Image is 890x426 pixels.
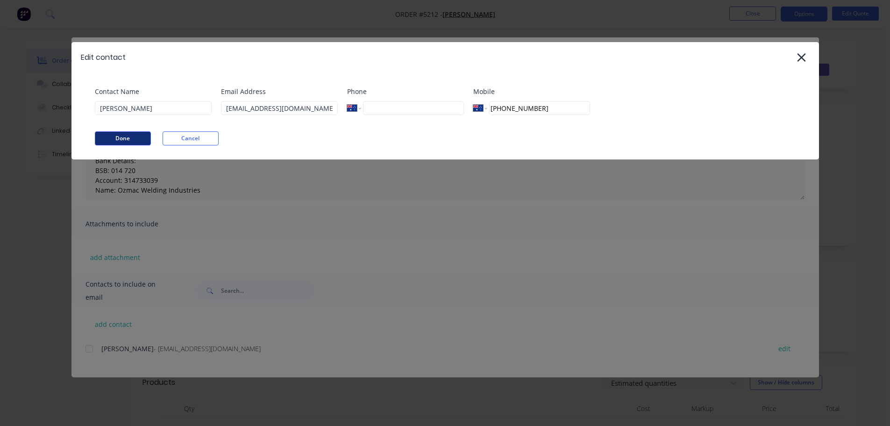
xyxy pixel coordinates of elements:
label: Contact Name [95,87,212,96]
button: Cancel [163,131,219,145]
label: Phone [347,87,464,96]
div: Edit contact [81,52,126,63]
label: Mobile [473,87,590,96]
label: Email Address [221,87,338,96]
button: Done [95,131,151,145]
